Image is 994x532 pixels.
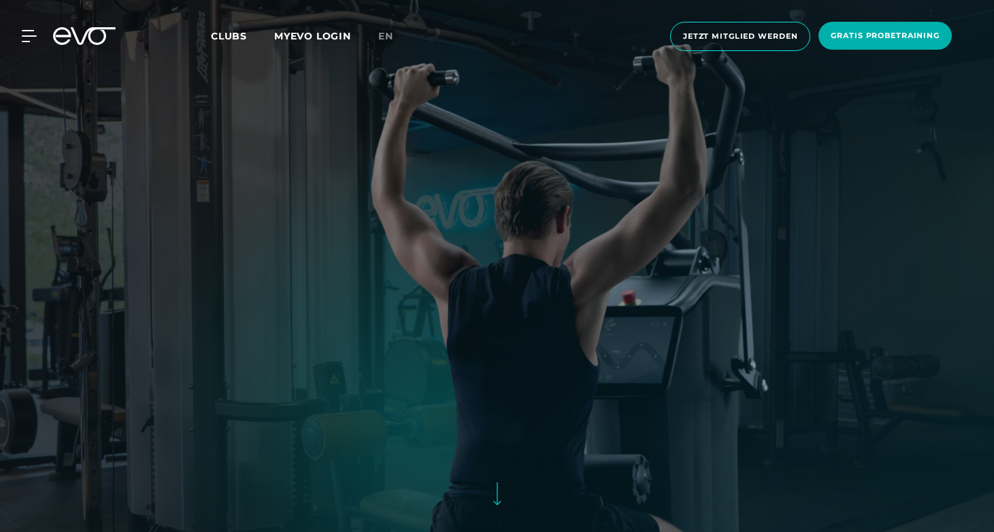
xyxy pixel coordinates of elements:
[211,30,247,42] span: Clubs
[274,30,351,42] a: MYEVO LOGIN
[211,29,274,42] a: Clubs
[814,22,956,51] a: Gratis Probetraining
[666,22,814,51] a: Jetzt Mitglied werden
[378,29,410,44] a: en
[831,30,940,41] span: Gratis Probetraining
[378,30,393,42] span: en
[683,31,797,42] span: Jetzt Mitglied werden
